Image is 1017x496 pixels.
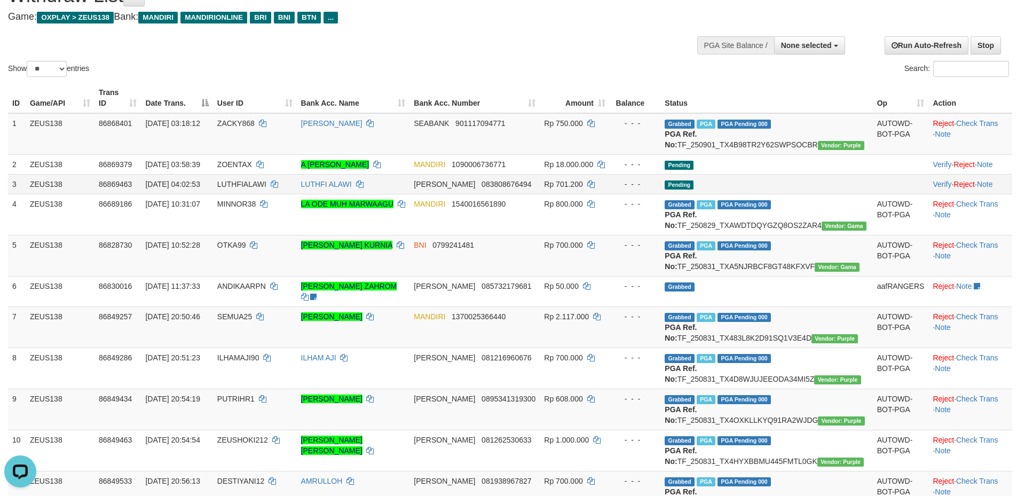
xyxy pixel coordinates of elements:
[614,199,656,209] div: - - -
[99,160,132,169] span: 86869379
[718,436,771,445] span: PGA Pending
[544,312,589,321] span: Rp 2.117.000
[482,353,531,362] span: Copy 081216960676 to clipboard
[956,200,998,208] a: Check Trans
[933,180,951,188] a: Verify
[660,83,872,113] th: Status
[414,436,475,444] span: [PERSON_NAME]
[482,436,531,444] span: Copy 081262530633 to clipboard
[99,241,132,249] span: 86828730
[933,436,954,444] a: Reject
[873,276,929,306] td: aafRANGERS
[8,12,667,22] h4: Game: Bank:
[933,119,954,128] a: Reject
[414,312,445,321] span: MANDIRI
[26,348,94,389] td: ZEUS138
[301,436,362,455] a: [PERSON_NAME] [PERSON_NAME]
[297,12,321,23] span: BTN
[301,312,362,321] a: [PERSON_NAME]
[928,430,1012,471] td: · ·
[665,161,693,170] span: Pending
[928,348,1012,389] td: · ·
[928,306,1012,348] td: · ·
[99,282,132,290] span: 86830016
[4,4,36,36] button: Open LiveChat chat widget
[953,160,975,169] a: Reject
[8,389,26,430] td: 9
[933,200,954,208] a: Reject
[414,477,475,485] span: [PERSON_NAME]
[933,477,954,485] a: Reject
[145,436,200,444] span: [DATE] 20:54:54
[718,241,771,250] span: PGA Pending
[956,436,998,444] a: Check Trans
[718,200,771,209] span: PGA Pending
[409,83,540,113] th: Bank Acc. Number: activate to sort column ascending
[815,263,860,272] span: Vendor URL: https://trx31.1velocity.biz
[933,61,1009,77] input: Search:
[935,446,951,455] a: Note
[145,312,200,321] span: [DATE] 20:50:46
[665,120,695,129] span: Grabbed
[297,83,410,113] th: Bank Acc. Name: activate to sort column ascending
[217,436,268,444] span: ZEUSHOKI212
[414,119,449,128] span: SEABANK
[274,12,295,23] span: BNI
[697,36,774,54] div: PGA Site Balance /
[94,83,141,113] th: Trans ID: activate to sort column ascending
[660,306,872,348] td: TF_250831_TX483L8K2D91SQ1V3E4D
[665,477,695,486] span: Grabbed
[324,12,338,23] span: ...
[817,458,864,467] span: Vendor URL: https://trx4.1velocity.biz
[873,194,929,235] td: AUTOWD-BOT-PGA
[697,395,715,404] span: Marked by aafRornrotha
[145,395,200,403] span: [DATE] 20:54:19
[774,36,845,54] button: None selected
[614,281,656,292] div: - - -
[935,251,951,260] a: Note
[933,312,954,321] a: Reject
[933,353,954,362] a: Reject
[818,416,864,426] span: Vendor URL: https://trx4.1velocity.biz
[933,160,951,169] a: Verify
[977,160,993,169] a: Note
[544,282,579,290] span: Rp 50.000
[665,323,697,342] b: PGA Ref. No:
[665,210,697,230] b: PGA Ref. No:
[482,477,531,485] span: Copy 081938967827 to clipboard
[414,180,475,188] span: [PERSON_NAME]
[301,200,393,208] a: LA ODE MUH MARWAAGU
[933,395,954,403] a: Reject
[301,160,369,169] a: A [PERSON_NAME]
[544,241,582,249] span: Rp 700.000
[452,160,506,169] span: Copy 1090006736771 to clipboard
[414,353,475,362] span: [PERSON_NAME]
[935,487,951,496] a: Note
[217,353,259,362] span: ILHAMAJI90
[665,251,697,271] b: PGA Ref. No:
[697,313,715,322] span: Marked by aafsreyleap
[977,180,993,188] a: Note
[873,83,929,113] th: Op: activate to sort column ascending
[250,12,271,23] span: BRI
[217,160,252,169] span: ZOENTAX
[935,130,951,138] a: Note
[145,477,200,485] span: [DATE] 20:56:13
[99,312,132,321] span: 86849257
[301,180,352,188] a: LUTHFI ALAWI
[818,141,864,150] span: Vendor URL: https://trx4.1velocity.biz
[873,348,929,389] td: AUTOWD-BOT-PGA
[99,436,132,444] span: 86849463
[482,395,535,403] span: Copy 0895341319300 to clipboard
[665,200,695,209] span: Grabbed
[138,12,178,23] span: MANDIRI
[935,364,951,373] a: Note
[956,241,998,249] a: Check Trans
[8,83,26,113] th: ID
[217,395,255,403] span: PUTRIHR1
[8,154,26,174] td: 2
[99,180,132,188] span: 86869463
[928,276,1012,306] td: ·
[665,241,695,250] span: Grabbed
[544,436,589,444] span: Rp 1.000.000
